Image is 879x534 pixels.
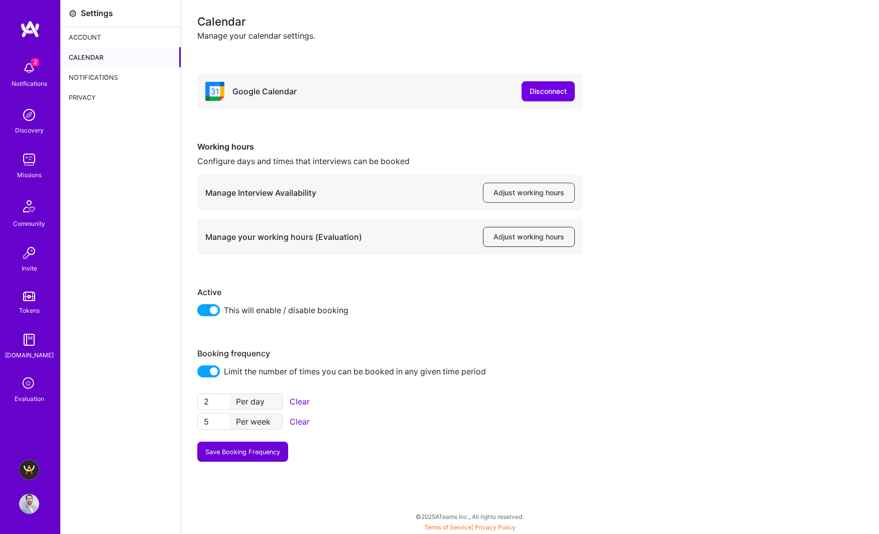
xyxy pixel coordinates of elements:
[19,105,39,125] img: discovery
[205,82,224,101] i: icon Google
[232,86,297,97] div: Google Calendar
[17,170,42,180] div: Missions
[19,494,39,514] img: User Avatar
[197,442,288,462] button: Save Booking Frequency
[205,188,316,198] div: Manage Interview Availability
[17,460,42,480] a: A.Team - Grow A.Team's Community & Demand
[483,183,575,203] button: Adjust working hours
[287,414,313,430] button: Clear
[19,330,39,350] img: guide book
[17,494,42,514] a: User Avatar
[5,350,54,360] div: [DOMAIN_NAME]
[15,393,44,404] div: Evaluation
[19,58,39,78] img: bell
[493,232,564,242] span: Adjust working hours
[19,305,40,316] div: Tokens
[61,87,181,107] div: Privacy
[475,523,516,531] a: Privacy Policy
[15,125,44,136] div: Discovery
[424,523,516,531] span: |
[17,194,41,218] img: Community
[19,243,39,263] img: Invite
[197,348,583,359] div: Booking frequency
[61,47,181,67] div: Calendar
[61,27,181,47] div: Account
[224,304,348,316] span: This will enable / disable booking
[197,287,583,298] div: Active
[230,414,282,429] div: Per week
[81,8,113,19] div: Settings
[22,263,37,274] div: Invite
[31,58,39,66] span: 2
[493,188,564,198] span: Adjust working hours
[20,20,40,38] img: logo
[197,16,863,27] div: Calendar
[230,394,282,409] div: Per day
[13,218,45,229] div: Community
[197,142,583,152] div: Working hours
[424,523,471,531] a: Terms of Service
[19,460,39,480] img: A.Team - Grow A.Team's Community & Demand
[522,81,575,101] button: Disconnect
[205,232,362,242] div: Manage your working hours (Evaluation)
[23,292,35,301] img: tokens
[69,10,77,18] i: icon Settings
[224,365,486,377] span: Limit the number of times you can be booked in any given time period
[61,67,181,87] div: Notifications
[60,504,879,529] div: © 2025 ATeams Inc., All rights reserved.
[287,393,313,410] button: Clear
[20,374,39,393] i: icon SelectionTeam
[483,227,575,247] button: Adjust working hours
[197,31,863,41] div: Manage your calendar settings.
[19,150,39,170] img: teamwork
[197,156,583,167] div: Configure days and times that interviews can be booked
[12,78,47,89] div: Notifications
[530,86,567,96] div: Disconnect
